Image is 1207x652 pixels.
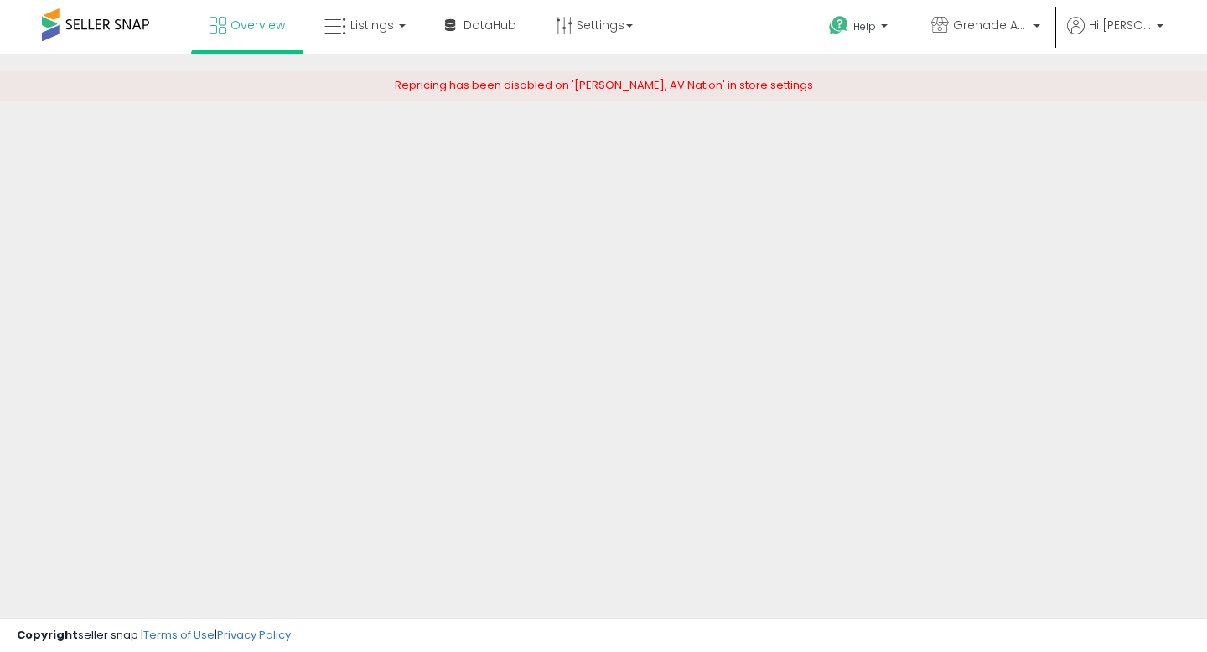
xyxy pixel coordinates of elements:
[953,17,1028,34] span: Grenade Audio
[143,627,215,643] a: Terms of Use
[1067,17,1163,54] a: Hi [PERSON_NAME]
[828,15,849,36] i: Get Help
[350,17,394,34] span: Listings
[1089,17,1152,34] span: Hi [PERSON_NAME]
[217,627,291,643] a: Privacy Policy
[464,17,516,34] span: DataHub
[231,17,285,34] span: Overview
[17,627,78,643] strong: Copyright
[395,77,813,93] span: Repricing has been disabled on '[PERSON_NAME], AV Nation' in store settings
[17,628,291,644] div: seller snap | |
[816,3,904,54] a: Help
[853,19,876,34] span: Help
